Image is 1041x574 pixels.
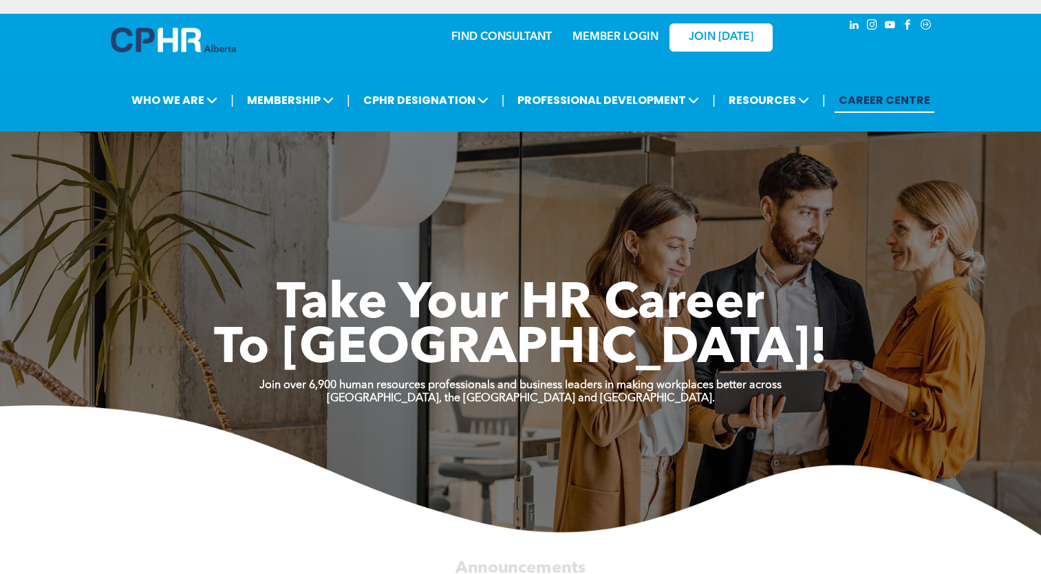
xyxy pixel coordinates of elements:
li: | [347,86,350,114]
a: CAREER CENTRE [835,87,934,113]
strong: [GEOGRAPHIC_DATA], the [GEOGRAPHIC_DATA] and [GEOGRAPHIC_DATA]. [327,393,715,404]
span: To [GEOGRAPHIC_DATA]! [214,325,828,374]
strong: Join over 6,900 human resources professionals and business leaders in making workplaces better ac... [259,380,782,391]
a: JOIN [DATE] [669,23,773,52]
span: JOIN [DATE] [689,31,753,44]
li: | [502,86,505,114]
a: instagram [865,17,880,36]
span: PROFESSIONAL DEVELOPMENT [513,87,703,113]
li: | [822,86,826,114]
span: CPHR DESIGNATION [359,87,493,113]
a: youtube [883,17,898,36]
span: RESOURCES [725,87,813,113]
a: facebook [901,17,916,36]
span: Take Your HR Career [277,280,764,330]
img: A blue and white logo for cp alberta [111,28,236,52]
span: WHO WE ARE [127,87,222,113]
a: FIND CONSULTANT [451,32,552,43]
a: linkedin [847,17,862,36]
a: Social network [919,17,934,36]
li: | [230,86,234,114]
a: MEMBER LOGIN [572,32,658,43]
span: MEMBERSHIP [243,87,338,113]
li: | [712,86,716,114]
